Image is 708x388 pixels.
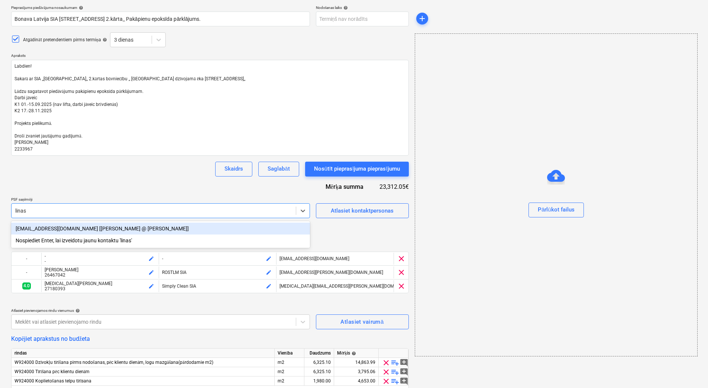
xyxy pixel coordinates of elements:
div: 14,863.99 [337,358,375,367]
span: help [101,38,107,42]
span: edit [266,269,272,275]
div: [MEDICAL_DATA][PERSON_NAME] [45,281,156,286]
div: m2 [275,376,304,386]
button: Saglabāt [258,162,299,177]
button: Atlasiet kontaktpersonas [316,203,409,218]
div: Mērķa summa [312,182,375,191]
span: clear [382,377,391,386]
span: playlist_add [391,358,400,367]
div: rindas [12,349,275,358]
span: [EMAIL_ADDRESS][PERSON_NAME][DOMAIN_NAME] [279,270,383,275]
div: ROSTLM SIA [162,270,273,275]
span: clear [397,254,406,263]
span: edit [266,283,272,289]
div: Atlasiet pievienojamos rindu vienumus [11,308,310,313]
iframe: Chat Widget [671,352,708,388]
div: info.aglina@gmail.com [Linas Matusevičus @ Aglina Iļ] [11,223,310,235]
div: Saglabāt [268,164,290,174]
div: Simply Clean SIA [162,284,273,289]
div: Skaidrs [224,164,243,174]
div: Nosūtīt pieprasījuma pieprasījumu [314,164,400,174]
span: edit [148,256,154,262]
div: 23,312.05€ [375,182,409,191]
span: edit [148,283,154,289]
span: help [74,308,80,313]
button: Skaidrs [215,162,252,177]
span: help [77,6,83,10]
div: 27180393 [45,286,156,291]
button: Pārlūkot failus [528,203,584,217]
span: [EMAIL_ADDRESS][DOMAIN_NAME] [279,256,349,261]
div: Daudzums [304,349,334,358]
span: W924000 Koplietošanas telpu tīrīsana [14,378,91,384]
button: Nosūtīt pieprasījuma pieprasījumu [305,162,409,177]
div: 3,795.06 [337,367,375,376]
span: playlist_add [391,377,400,386]
div: Atlasiet kontaktpersonas [331,206,394,216]
div: - [45,259,156,264]
span: edit [266,256,272,262]
span: add [418,14,427,23]
div: m2 [275,367,304,376]
span: add_comment [400,377,408,386]
div: 26467042 [45,272,156,278]
div: 6,325.10 [307,367,331,376]
span: clear [397,282,406,291]
span: W924000 Tīrīšana pēc klientu dienām [14,369,90,374]
div: [EMAIL_ADDRESS][DOMAIN_NAME] [[PERSON_NAME] @ [PERSON_NAME]] [11,223,310,235]
button: Kopējiet aprakstus no budžeta [11,335,90,342]
span: help [342,6,348,10]
div: Pieprasījums piedāvājuma nosaukumam [11,5,310,10]
div: Vienība [275,349,304,358]
div: - [162,256,273,261]
div: - [45,253,156,259]
span: edit [148,269,154,275]
div: Atlasiet vairumā [340,317,384,327]
div: Mērķis [337,349,375,358]
textarea: Labdien! Sakarā ar SIA ,,[GEOGRAPHIC_DATA],, 2.kārtas būvniecību ,, [GEOGRAPHIC_DATA] dzīvojamā ē... [11,60,409,156]
p: PSF saņēmēji [11,197,310,203]
span: add_comment [400,358,408,367]
span: 4.0 [22,282,31,290]
div: m2 [275,358,304,367]
div: E-pasts [279,243,391,248]
span: W924000 Dzīvokļu tīrīšana pirms nodošanas, pēc klientu dienām, logu mazgāšana(pārdodamie m2) [14,360,213,365]
span: clear [382,368,391,376]
input: Termiņš nav norādīts [316,12,409,26]
div: Pārlūkot failus [415,33,698,356]
span: clear [397,268,406,277]
span: [MEDICAL_DATA][EMAIL_ADDRESS][PERSON_NAME][DOMAIN_NAME] [279,284,417,289]
span: clear [382,358,391,367]
span: add_comment [400,368,408,376]
button: Atlasiet vairumā [316,314,409,329]
div: 6,325.10 [307,358,331,367]
div: Atgādināt pretendentiem pirms termiņa [23,37,107,43]
input: Dokumenta nosaukums [11,12,310,26]
p: Apraksts [11,53,409,59]
div: Nodošanas laiks [316,5,409,10]
div: 4,653.00 [337,376,375,386]
div: - [12,253,41,265]
div: Pārlūkot failus [538,205,575,214]
div: 1,980.00 [307,376,331,386]
div: Nospiediet Enter, lai izveidotu jaunu kontaktu 'linas' [11,235,310,246]
span: help [350,351,356,356]
span: playlist_add [391,368,400,376]
div: - [12,266,41,278]
div: [PERSON_NAME] [45,267,156,272]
